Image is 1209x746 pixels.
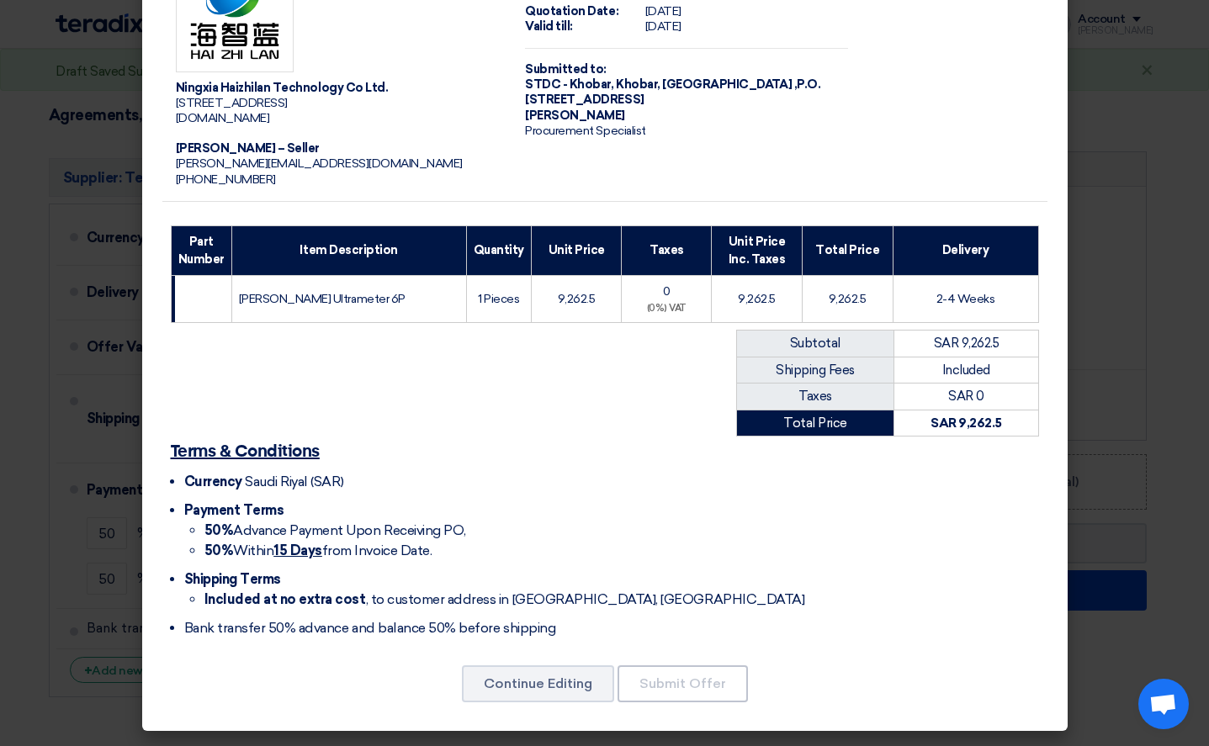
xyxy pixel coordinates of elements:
[738,292,776,306] span: 9,262.5
[184,571,281,587] span: Shipping Terms
[736,410,894,436] td: Total Price
[466,225,531,275] th: Quantity
[931,415,1002,431] strong: SAR 9,262.5
[525,62,607,77] strong: Submitted to:
[245,474,343,489] span: Saudi Riyal (SAR)
[525,77,613,92] span: STDC - Khobar,
[558,292,596,306] span: 9,262.5
[829,292,867,306] span: 9,262.5
[171,443,320,460] u: Terms & Conditions
[645,4,681,19] span: [DATE]
[171,225,231,275] th: Part Number
[273,542,322,558] u: 15 Days
[628,302,704,316] div: (0%) VAT
[802,225,893,275] th: Total Price
[184,618,1039,638] li: Bank transfer 50% advance and balance 50% before shipping
[736,384,894,410] td: Taxes
[525,19,573,34] strong: Valid till:
[525,124,645,138] span: Procurement Specialist
[176,81,499,96] div: Ningxia Haizhilan Technology Co Ltd.
[736,357,894,384] td: Shipping Fees
[1138,679,1189,729] div: 开放式聊天
[525,4,618,19] strong: Quotation Date:
[239,292,406,306] span: [PERSON_NAME] Ultrameter 6P
[531,225,622,275] th: Unit Price
[176,111,270,125] span: [DOMAIN_NAME]
[176,156,463,171] span: [PERSON_NAME][EMAIL_ADDRESS][DOMAIN_NAME]
[176,141,499,156] div: [PERSON_NAME] – Seller
[176,172,276,187] span: [PHONE_NUMBER]
[204,522,466,538] span: Advance Payment Upon Receiving PO,
[712,225,803,275] th: Unit Price Inc. Taxes
[204,542,234,558] strong: 50%
[204,522,234,538] strong: 50%
[948,389,984,404] span: SAR 0
[204,590,1039,610] li: , to customer address in [GEOGRAPHIC_DATA], [GEOGRAPHIC_DATA]
[618,665,748,702] button: Submit Offer
[231,225,466,275] th: Item Description
[894,331,1038,357] td: SAR 9,262.5
[478,292,519,306] span: 1 Pieces
[525,108,625,123] span: [PERSON_NAME]
[176,96,288,110] span: [STREET_ADDRESS]
[204,542,432,558] span: Within from Invoice Date.
[893,225,1038,275] th: Delivery
[184,474,242,489] span: Currency
[622,225,712,275] th: Taxes
[942,362,990,378] span: Included
[736,331,894,357] td: Subtotal
[645,19,681,34] span: [DATE]
[184,502,284,518] span: Payment Terms
[462,665,614,702] button: Continue Editing
[204,591,366,607] strong: Included at no extra cost
[936,292,995,306] span: 2-4 Weeks
[663,284,671,299] span: 0
[525,77,820,107] span: Khobar, [GEOGRAPHIC_DATA] ,P.O. [STREET_ADDRESS]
